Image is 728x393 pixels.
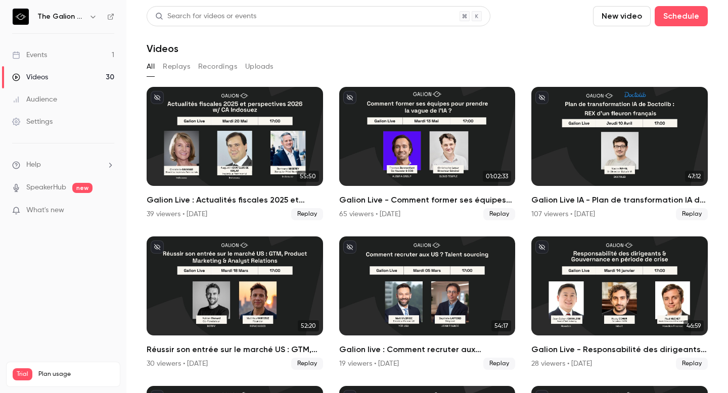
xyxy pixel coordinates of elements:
[155,11,256,22] div: Search for videos or events
[531,87,708,220] li: Galion Live IA - Plan de transformation IA de Doctolib : REX d'un fleuron français
[38,370,114,378] span: Plan usage
[12,50,47,60] div: Events
[13,368,32,380] span: Trial
[676,358,708,370] span: Replay
[531,236,708,370] a: 46:59Galion Live - Responsabilité des dirigeants & Gouvernance en période [PERSON_NAME]28 viewers...
[245,59,274,75] button: Uploads
[26,160,41,170] span: Help
[676,208,708,220] span: Replay
[147,87,323,220] a: 55:50Galion Live : Actualités fiscales 2025 et perspectives 2026 w/ CA Indosuez39 viewers • [DATE...
[343,91,356,104] button: unpublished
[147,59,155,75] button: All
[339,87,516,220] a: 01:02:33Galion Live - Comment former ses équipes pour prendre la vague de l'IA ?65 viewers • [DAT...
[147,42,178,55] h1: Videos
[72,183,93,193] span: new
[655,6,708,26] button: Schedule
[535,240,549,254] button: unpublished
[147,194,323,206] h2: Galion Live : Actualités fiscales 2025 et perspectives 2026 w/ CA Indosuez
[163,59,190,75] button: Replays
[491,320,511,331] span: 54:17
[26,205,64,216] span: What's new
[147,359,208,369] div: 30 viewers • [DATE]
[535,91,549,104] button: unpublished
[339,209,400,219] div: 65 viewers • [DATE]
[343,240,356,254] button: unpublished
[12,117,53,127] div: Settings
[531,343,708,356] h2: Galion Live - Responsabilité des dirigeants & Gouvernance en période [PERSON_NAME]
[147,87,323,220] li: Galion Live : Actualités fiscales 2025 et perspectives 2026 w/ CA Indosuez
[339,236,516,370] a: 54:17Galion live : Comment recruter aux [GEOGRAPHIC_DATA] ? Part 1 : Talent sourcing19 viewers • ...
[298,320,319,331] span: 52:20
[531,359,592,369] div: 28 viewers • [DATE]
[12,94,57,105] div: Audience
[483,171,511,182] span: 01:02:33
[339,236,516,370] li: Galion live : Comment recruter aux US ? Part 1 : Talent sourcing
[593,6,651,26] button: New video
[685,171,704,182] span: 47:12
[531,87,708,220] a: 47:12Galion Live IA - Plan de transformation IA de Doctolib : [PERSON_NAME] d'un fleuron français...
[291,208,323,220] span: Replay
[483,358,515,370] span: Replay
[12,72,48,82] div: Videos
[531,209,595,219] div: 107 viewers • [DATE]
[102,206,114,215] iframe: Noticeable Trigger
[339,194,516,206] h2: Galion Live - Comment former ses équipes pour prendre la vague de l'IA ?
[147,343,323,356] h2: Réussir son entrée sur le marché US : GTM, Product Marketing & Analyst Relations
[531,194,708,206] h2: Galion Live IA - Plan de transformation IA de Doctolib : [PERSON_NAME] d'un fleuron français
[339,87,516,220] li: Galion Live - Comment former ses équipes pour prendre la vague de l'IA ?
[147,209,207,219] div: 39 viewers • [DATE]
[291,358,323,370] span: Replay
[684,320,704,331] span: 46:59
[483,208,515,220] span: Replay
[339,359,399,369] div: 19 viewers • [DATE]
[13,9,29,25] img: The Galion Project
[147,236,323,370] a: 52:20Réussir son entrée sur le marché US : GTM, Product Marketing & Analyst Relations30 viewers •...
[151,91,164,104] button: unpublished
[339,343,516,356] h2: Galion live : Comment recruter aux [GEOGRAPHIC_DATA] ? Part 1 : Talent sourcing
[37,12,85,22] h6: The Galion Project
[147,236,323,370] li: Réussir son entrée sur le marché US : GTM, Product Marketing & Analyst Relations
[198,59,237,75] button: Recordings
[297,171,319,182] span: 55:50
[26,182,66,193] a: SpeakerHub
[151,240,164,254] button: unpublished
[147,6,708,387] section: Videos
[12,160,114,170] li: help-dropdown-opener
[531,236,708,370] li: Galion Live - Responsabilité des dirigeants & Gouvernance en période de crise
